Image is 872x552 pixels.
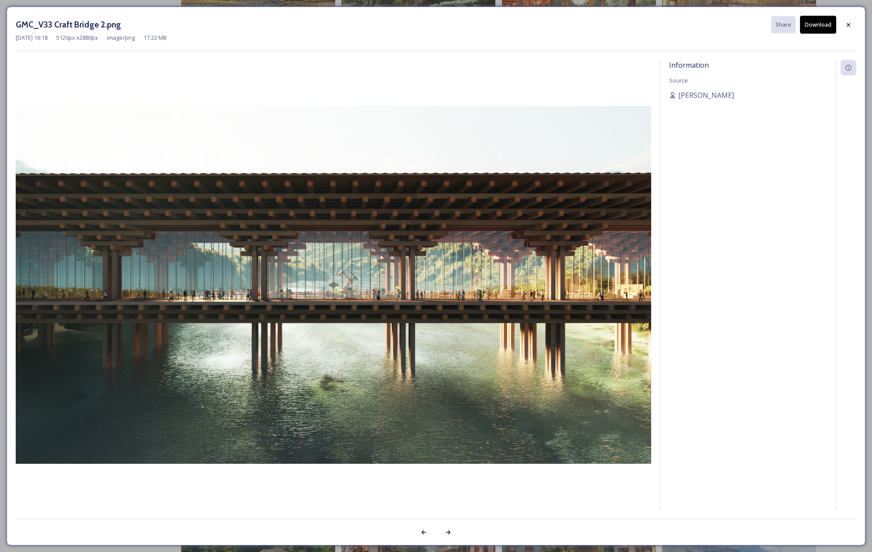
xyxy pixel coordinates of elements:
span: [PERSON_NAME] [678,90,734,100]
button: Download [800,16,836,34]
button: Share [771,16,796,33]
span: 5120 px x 2880 px [56,34,98,42]
h3: GMC_V33 Craft Bridge 2.png [16,18,121,31]
span: 17.22 MB [144,34,167,42]
img: GMC_V33%20Craft%20Bridge%202.png [16,106,651,464]
span: image/png [107,34,135,42]
span: [DATE] 16:18 [16,34,48,42]
span: Information [669,60,709,70]
span: Source [669,76,688,84]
